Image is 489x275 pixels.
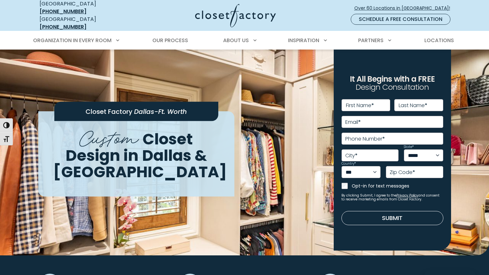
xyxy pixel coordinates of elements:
[152,37,188,44] span: Our Process
[195,4,276,27] img: Closet Factory Logo
[29,32,461,50] nav: Primary Menu
[53,145,227,183] span: Dallas & [GEOGRAPHIC_DATA]
[341,162,356,165] label: Country
[40,23,86,31] a: [PHONE_NUMBER]
[354,5,455,12] span: Over 60 Locations in [GEOGRAPHIC_DATA]!
[345,153,358,158] label: City
[404,145,414,149] label: State
[351,14,450,25] a: Schedule a Free Consultation
[399,103,427,108] label: Last Name
[79,122,139,151] span: Custom
[288,37,319,44] span: Inspiration
[134,107,187,116] span: Dallas-Ft. Worth
[345,136,385,142] label: Phone Number
[354,3,456,14] a: Over 60 Locations in [GEOGRAPHIC_DATA]!
[341,211,443,225] button: Submit
[358,37,384,44] span: Partners
[223,37,249,44] span: About Us
[345,120,361,125] label: Email
[86,107,132,116] span: Closet Factory
[40,15,133,31] div: [GEOGRAPHIC_DATA]
[424,37,454,44] span: Locations
[40,8,86,15] a: [PHONE_NUMBER]
[390,170,415,175] label: Zip Code
[352,183,443,189] label: Opt-in for text messages
[396,193,418,198] a: Privacy Policy
[346,103,374,108] label: First Name
[341,194,443,201] small: By clicking Submit, I agree to the and consent to receive marketing emails from Closet Factory.
[356,82,429,93] span: Design Consultation
[66,128,193,166] span: Closet Design in
[350,74,435,84] span: It All Begins with a FREE
[33,37,112,44] span: Organization in Every Room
